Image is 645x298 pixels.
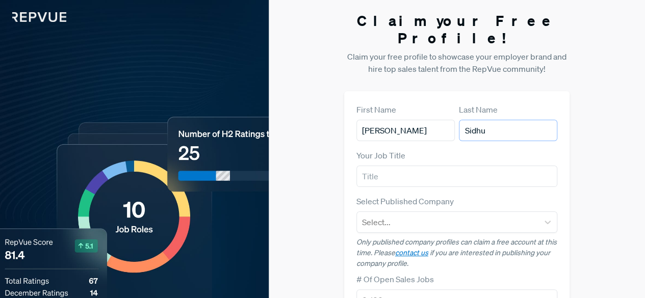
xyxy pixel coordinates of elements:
[356,166,558,187] input: Title
[356,103,396,116] label: First Name
[356,237,558,269] p: Only published company profiles can claim a free account at this time. Please if you are interest...
[459,120,557,141] input: Last Name
[344,50,570,75] p: Claim your free profile to showcase your employer brand and hire top sales talent from the RepVue...
[356,120,455,141] input: First Name
[459,103,498,116] label: Last Name
[356,149,405,161] label: Your Job Title
[395,248,428,257] a: contact us
[356,195,454,207] label: Select Published Company
[356,273,434,285] label: # Of Open Sales Jobs
[344,12,570,46] h3: Claim your Free Profile!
